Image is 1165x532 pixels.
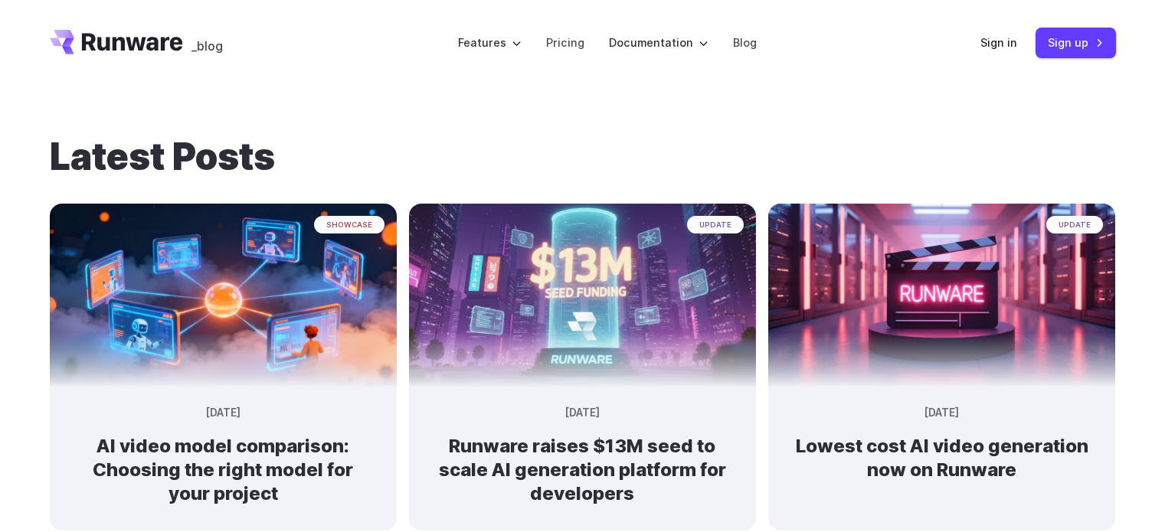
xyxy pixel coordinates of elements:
a: Sign in [980,34,1017,51]
img: Futuristic city scene with neon lights showing Runware announcement of $13M seed funding in large... [409,204,756,387]
a: _blog [191,30,223,54]
span: update [687,216,744,233]
h1: Latest Posts [50,135,1116,179]
span: _blog [191,40,223,52]
a: Blog [733,34,757,51]
img: Neon-lit movie clapperboard with the word 'RUNWARE' in a futuristic server room [768,204,1115,387]
a: Pricing [546,34,584,51]
label: Features [458,34,522,51]
time: [DATE] [206,405,241,422]
a: Futuristic network of glowing screens showing robots and a person connected to a central digital ... [50,375,397,530]
time: [DATE] [924,405,959,422]
span: showcase [314,216,385,233]
span: update [1046,216,1103,233]
label: Documentation [609,34,708,51]
h2: Lowest cost AI video generation now on Runware [793,434,1091,481]
a: Futuristic city scene with neon lights showing Runware announcement of $13M seed funding in large... [409,375,756,530]
h2: AI video model comparison: Choosing the right model for your project [74,434,372,506]
a: Sign up [1036,28,1116,57]
a: Go to / [50,30,183,54]
a: Neon-lit movie clapperboard with the word 'RUNWARE' in a futuristic server room update [DATE] Low... [768,375,1115,507]
img: Futuristic network of glowing screens showing robots and a person connected to a central digital ... [50,204,397,387]
time: [DATE] [565,405,600,422]
h2: Runware raises $13M seed to scale AI generation platform for developers [434,434,731,506]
